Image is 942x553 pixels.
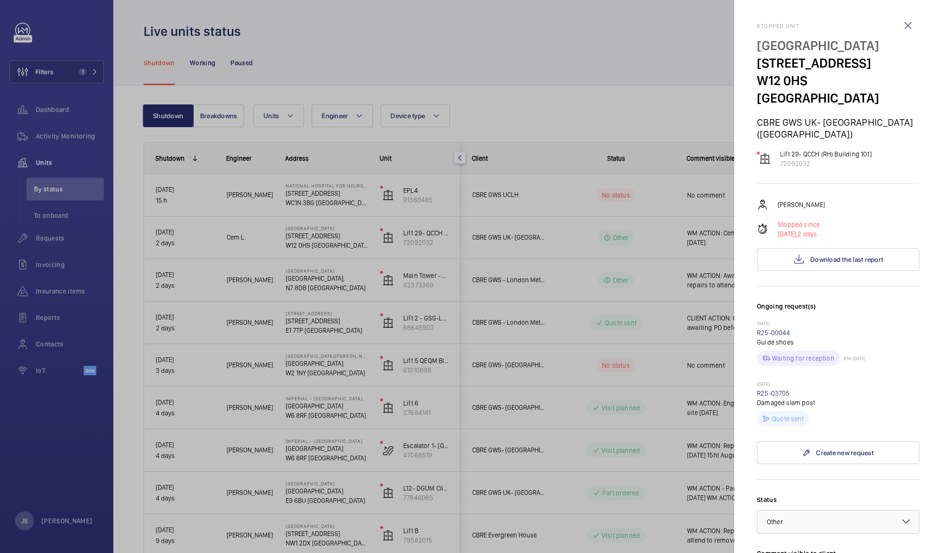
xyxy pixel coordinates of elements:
[757,441,919,464] a: Create new request
[757,329,790,337] a: R25-00044
[759,153,771,164] img: elevator.svg
[757,23,919,29] h2: Stopped unit
[757,398,919,407] p: Damaged slam post
[757,248,919,271] button: Download the last report
[757,381,919,389] p: [DATE]
[757,389,790,397] a: R25-03705
[757,54,919,72] p: [STREET_ADDRESS]
[778,220,820,229] p: Stopped since
[757,37,919,54] p: [GEOGRAPHIC_DATA]
[767,518,783,526] span: Other
[780,149,872,159] p: Lift 29- QCCH (RH) Building 101]
[772,414,804,423] p: Quote sent
[772,354,834,363] p: Waiting for reception
[757,72,919,107] p: W12 0HS [GEOGRAPHIC_DATA]
[757,302,919,320] h3: Ongoing request(s)
[780,159,872,168] p: 72092032
[840,355,866,361] p: ETA: [DATE]
[810,256,883,263] span: Download the last report
[757,116,919,140] p: CBRE GWS UK- [GEOGRAPHIC_DATA] ([GEOGRAPHIC_DATA])
[757,337,919,347] p: Guide shoes
[757,320,919,328] p: [DATE]
[757,495,919,504] label: Status
[778,200,825,209] p: [PERSON_NAME]
[778,229,820,239] p: 2 days
[778,230,798,238] span: [DATE],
